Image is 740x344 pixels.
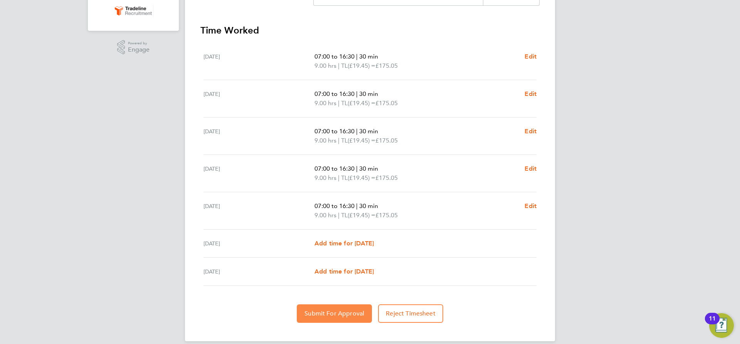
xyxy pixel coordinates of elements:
a: Edit [525,89,536,99]
span: TL [341,173,348,183]
span: | [356,202,358,210]
span: 9.00 hrs [314,62,336,69]
span: 30 min [359,90,378,97]
span: | [338,137,340,144]
div: [DATE] [203,52,314,70]
span: Add time for [DATE] [314,268,374,275]
span: £175.05 [375,211,398,219]
span: Add time for [DATE] [314,240,374,247]
span: Edit [525,90,536,97]
span: | [338,99,340,107]
div: [DATE] [203,89,314,108]
span: Edit [525,165,536,172]
span: 07:00 to 16:30 [314,128,355,135]
a: Edit [525,127,536,136]
span: £175.05 [375,174,398,181]
span: 9.00 hrs [314,137,336,144]
span: | [356,53,358,60]
div: [DATE] [203,267,314,276]
span: (£19.45) = [348,211,375,219]
span: Engage [128,47,150,53]
div: [DATE] [203,201,314,220]
span: | [338,62,340,69]
img: tradelinerecruitment-logo-retina.png [113,5,153,17]
span: 30 min [359,165,378,172]
div: [DATE] [203,164,314,183]
span: (£19.45) = [348,62,375,69]
span: 9.00 hrs [314,211,336,219]
span: 30 min [359,53,378,60]
a: Go to home page [97,5,170,17]
span: (£19.45) = [348,99,375,107]
span: TL [341,99,348,108]
span: Edit [525,53,536,60]
span: Edit [525,202,536,210]
span: | [356,165,358,172]
a: Add time for [DATE] [314,267,374,276]
span: £175.05 [375,137,398,144]
span: | [356,90,358,97]
a: Powered byEngage [117,40,150,55]
span: TL [341,61,348,70]
span: 30 min [359,128,378,135]
span: Submit For Approval [304,310,364,317]
button: Submit For Approval [297,304,372,323]
div: [DATE] [203,239,314,248]
a: Edit [525,201,536,211]
span: 07:00 to 16:30 [314,90,355,97]
div: [DATE] [203,127,314,145]
span: | [356,128,358,135]
span: Powered by [128,40,150,47]
span: | [338,211,340,219]
a: Edit [525,164,536,173]
span: (£19.45) = [348,137,375,144]
span: 07:00 to 16:30 [314,202,355,210]
span: £175.05 [375,62,398,69]
span: Edit [525,128,536,135]
div: 11 [709,319,716,329]
h3: Time Worked [200,24,540,37]
span: 30 min [359,202,378,210]
button: Reject Timesheet [378,304,443,323]
span: 9.00 hrs [314,174,336,181]
a: Edit [525,52,536,61]
span: (£19.45) = [348,174,375,181]
button: Open Resource Center, 11 new notifications [709,313,734,338]
span: | [338,174,340,181]
span: TL [341,136,348,145]
span: 07:00 to 16:30 [314,53,355,60]
span: Reject Timesheet [386,310,436,317]
a: Add time for [DATE] [314,239,374,248]
span: 9.00 hrs [314,99,336,107]
span: 07:00 to 16:30 [314,165,355,172]
span: TL [341,211,348,220]
span: £175.05 [375,99,398,107]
